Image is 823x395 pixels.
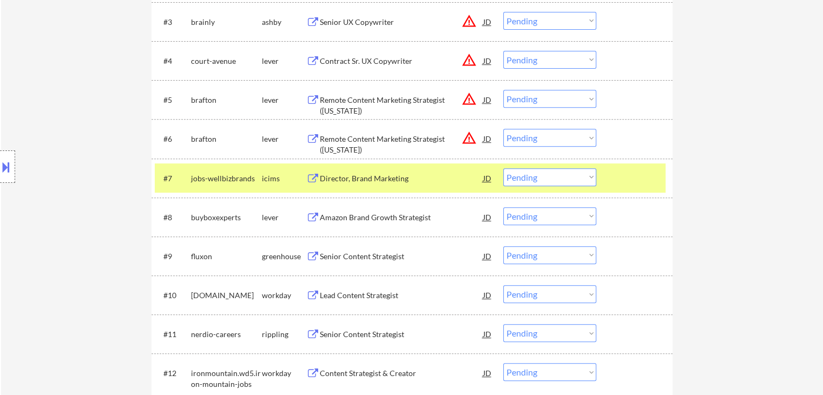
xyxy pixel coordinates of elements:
div: brafton [191,134,262,144]
div: court-avenue [191,56,262,67]
button: warning_amber [462,14,477,29]
button: warning_amber [462,91,477,107]
div: JD [482,129,493,148]
div: brainly [191,17,262,28]
div: JD [482,12,493,31]
div: #10 [163,290,182,301]
div: icims [262,173,306,184]
div: Contract Sr. UX Copywriter [320,56,483,67]
div: JD [482,90,493,109]
div: nerdio-careers [191,329,262,340]
div: workday [262,290,306,301]
div: lever [262,95,306,106]
div: Content Strategist & Creator [320,368,483,379]
div: JD [482,51,493,70]
div: jobs-wellbizbrands [191,173,262,184]
div: brafton [191,95,262,106]
div: Senior Content Strategist [320,329,483,340]
div: Amazon Brand Growth Strategist [320,212,483,223]
div: JD [482,285,493,305]
div: #3 [163,17,182,28]
div: buyboxexperts [191,212,262,223]
div: #11 [163,329,182,340]
div: ironmountain.wd5.iron-mountain-jobs [191,368,262,389]
div: Remote Content Marketing Strategist ([US_STATE]) [320,95,483,116]
button: warning_amber [462,130,477,146]
button: warning_amber [462,52,477,68]
div: JD [482,363,493,383]
div: fluxon [191,251,262,262]
div: Senior Content Strategist [320,251,483,262]
div: Remote Content Marketing Strategist ([US_STATE]) [320,134,483,155]
div: lever [262,212,306,223]
div: Senior UX Copywriter [320,17,483,28]
div: ashby [262,17,306,28]
div: lever [262,134,306,144]
div: lever [262,56,306,67]
div: workday [262,368,306,379]
div: JD [482,324,493,344]
div: JD [482,246,493,266]
div: #12 [163,368,182,379]
div: [DOMAIN_NAME] [191,290,262,301]
div: rippling [262,329,306,340]
div: Lead Content Strategist [320,290,483,301]
div: #4 [163,56,182,67]
div: greenhouse [262,251,306,262]
div: JD [482,168,493,188]
div: Director, Brand Marketing [320,173,483,184]
div: JD [482,207,493,227]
